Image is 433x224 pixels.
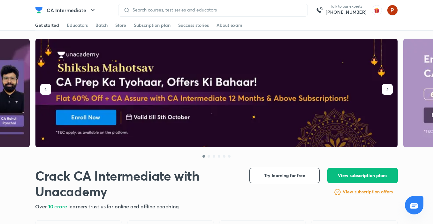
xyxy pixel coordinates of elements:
h1: Crack CA Intermediate with Unacademy [35,168,239,199]
input: Search courses, test series and educators [130,7,302,12]
div: Subscription plan [134,22,171,28]
span: Over [35,203,48,210]
button: View subscription plans [327,168,398,183]
a: Subscription plan [134,20,171,30]
a: Batch [95,20,108,30]
span: View subscription plans [338,172,387,179]
h6: View subscription offers [343,189,393,195]
p: Talk to our experts [326,4,367,9]
img: avatar [372,5,382,15]
span: Try learning for free [264,172,305,179]
a: Success stories [178,20,209,30]
button: Try learning for free [249,168,320,183]
img: call-us [313,4,326,17]
div: About exam [216,22,242,28]
a: About exam [216,20,242,30]
img: Palak [387,5,398,16]
a: View subscription offers [343,188,393,196]
a: Store [115,20,126,30]
div: Store [115,22,126,28]
a: [PHONE_NUMBER] [326,9,367,15]
span: 10 crore [48,203,68,210]
button: CA Intermediate [43,4,100,17]
div: Batch [95,22,108,28]
div: Success stories [178,22,209,28]
div: Get started [35,22,59,28]
div: Educators [67,22,88,28]
img: Company Logo [35,6,43,14]
span: learners trust us for online and offline coaching [68,203,179,210]
a: Educators [67,20,88,30]
a: Get started [35,20,59,30]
